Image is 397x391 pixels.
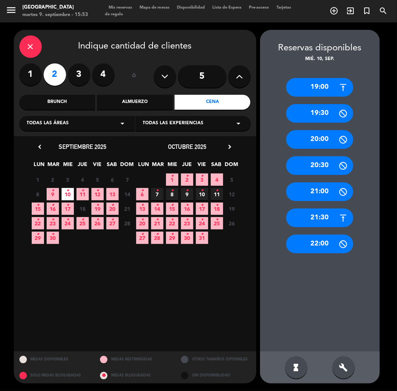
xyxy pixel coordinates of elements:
[96,185,99,197] i: •
[136,203,149,215] span: 13
[51,228,54,240] i: •
[201,185,203,197] i: •
[47,217,59,229] span: 23
[292,363,301,372] i: hourglass_full
[19,95,95,110] div: Brunch
[166,160,179,172] span: MIE
[47,173,59,186] span: 2
[32,232,44,244] span: 29
[175,351,256,367] div: OTROS TAMAÑOS DIPONIBLES
[137,160,150,172] span: LUN
[186,185,188,197] i: •
[286,104,353,123] div: 19:30
[168,143,206,150] span: octubre 2025
[19,63,42,86] label: 1
[181,203,193,215] span: 16
[151,188,163,200] span: 7
[106,203,119,215] span: 20
[201,228,203,240] i: •
[286,156,353,175] div: 20:30
[106,160,118,172] span: SAB
[186,228,188,240] i: •
[260,56,380,63] div: mié. 10, sep.
[76,160,89,172] span: JUE
[47,203,59,215] span: 16
[96,214,99,226] i: •
[211,188,223,200] span: 11
[171,170,174,182] i: •
[47,232,59,244] span: 30
[118,119,127,128] i: arrow_drop_down
[216,214,218,226] i: •
[201,170,203,182] i: •
[186,199,188,211] i: •
[121,217,134,229] span: 28
[141,228,144,240] i: •
[97,95,173,110] div: Almuerzo
[186,170,188,182] i: •
[181,217,193,229] span: 23
[186,214,188,226] i: •
[226,188,238,200] span: 12
[81,214,84,226] i: •
[6,4,17,16] i: menu
[76,188,89,200] span: 11
[156,199,159,211] i: •
[211,173,223,186] span: 4
[286,182,353,201] div: 21:00
[156,214,159,226] i: •
[226,173,238,186] span: 5
[36,143,44,151] i: chevron_left
[156,185,159,197] i: •
[37,214,39,226] i: •
[96,199,99,211] i: •
[92,63,115,86] label: 4
[196,173,208,186] span: 3
[27,120,69,127] span: Todas las áreas
[105,6,136,10] span: Mis reservas
[6,4,17,18] button: menu
[226,203,238,215] span: 19
[211,203,223,215] span: 18
[47,160,60,172] span: MAR
[196,232,208,244] span: 31
[171,214,174,226] i: •
[175,367,256,384] div: SIN DISPONIBILIDAD
[210,160,222,172] span: SAB
[166,203,178,215] span: 15
[68,63,90,86] label: 3
[76,203,89,215] span: 18
[66,214,69,226] i: •
[59,143,107,150] span: septiembre 2025
[141,199,144,211] i: •
[143,120,204,127] span: Todas las experiencias
[234,119,243,128] i: arrow_drop_down
[94,351,175,367] div: MESAS RESTRINGIDAS
[111,214,114,226] i: •
[171,228,174,240] i: •
[81,185,84,197] i: •
[62,160,74,172] span: MIE
[62,188,74,200] span: 10
[379,6,388,15] i: search
[14,351,95,367] div: MESAS DISPONIBLES
[156,228,159,240] i: •
[225,160,237,172] span: DOM
[32,188,44,200] span: 8
[136,217,149,229] span: 20
[120,160,132,172] span: DOM
[44,63,66,86] label: 2
[32,173,44,186] span: 1
[181,232,193,244] span: 30
[62,203,74,215] span: 17
[196,203,208,215] span: 17
[26,42,35,51] i: close
[141,214,144,226] i: •
[181,188,193,200] span: 9
[121,203,134,215] span: 21
[106,217,119,229] span: 27
[91,173,104,186] span: 5
[76,217,89,229] span: 25
[201,199,203,211] i: •
[196,188,208,200] span: 10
